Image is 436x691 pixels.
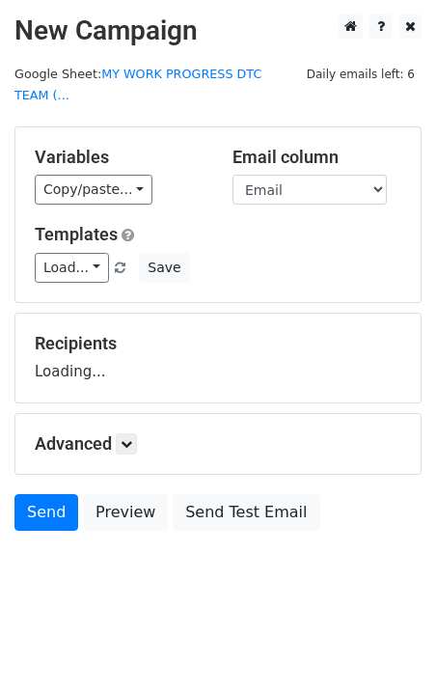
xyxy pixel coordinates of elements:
small: Google Sheet: [14,67,261,103]
a: Daily emails left: 6 [300,67,422,81]
a: Load... [35,253,109,283]
button: Save [139,253,189,283]
h2: New Campaign [14,14,422,47]
div: Loading... [35,333,401,383]
h5: Advanced [35,433,401,455]
a: Send [14,494,78,531]
h5: Recipients [35,333,401,354]
span: Daily emails left: 6 [300,64,422,85]
a: Templates [35,224,118,244]
a: Preview [83,494,168,531]
h5: Email column [232,147,401,168]
a: MY WORK PROGRESS DTC TEAM (... [14,67,261,103]
a: Send Test Email [173,494,319,531]
a: Copy/paste... [35,175,152,205]
h5: Variables [35,147,204,168]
